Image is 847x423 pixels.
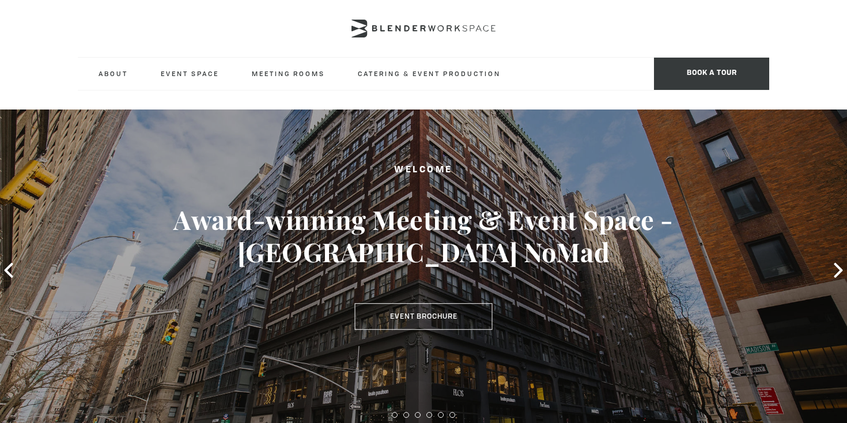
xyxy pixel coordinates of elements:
[152,58,228,89] a: Event Space
[355,303,493,330] a: Event Brochure
[654,58,769,90] span: Book a tour
[43,164,805,178] h2: Welcome
[349,58,510,89] a: Catering & Event Production
[43,204,805,269] h3: Award-winning Meeting & Event Space - [GEOGRAPHIC_DATA] NoMad
[243,58,334,89] a: Meeting Rooms
[89,58,137,89] a: About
